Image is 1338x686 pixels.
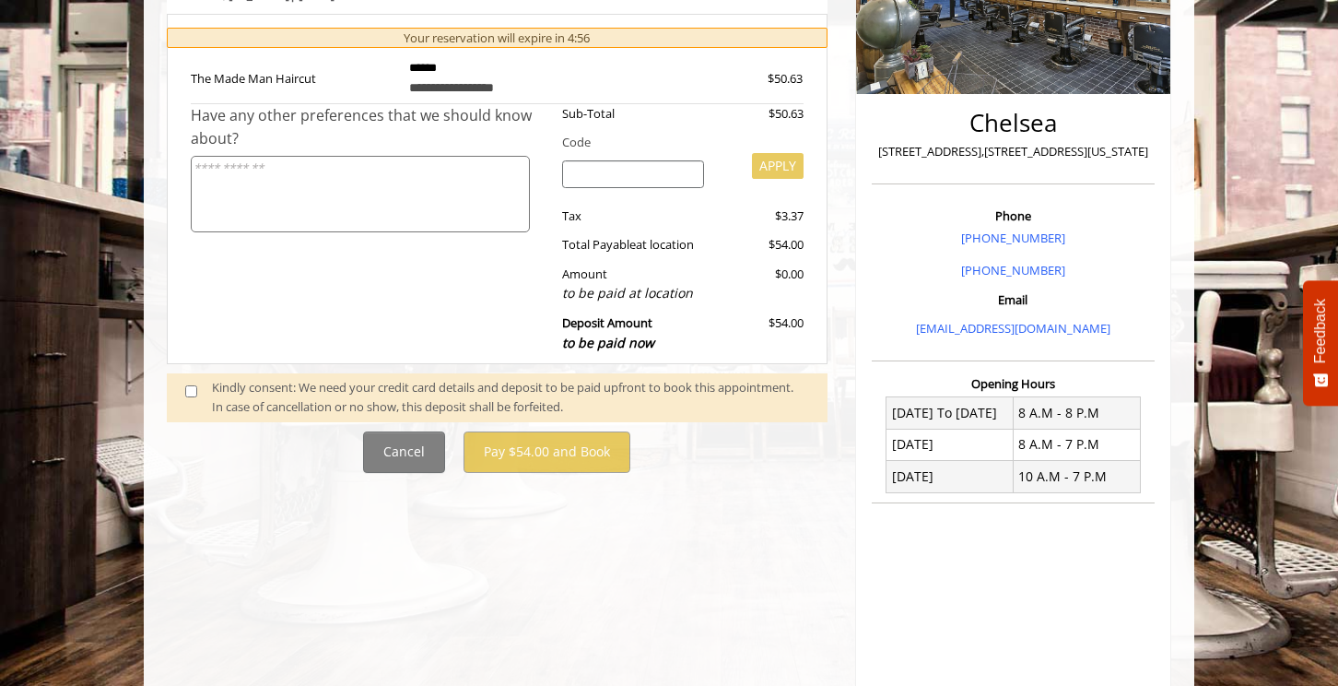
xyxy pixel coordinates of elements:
[752,153,804,179] button: APPLY
[1303,280,1338,406] button: Feedback - Show survey
[876,293,1150,306] h3: Email
[562,334,654,351] span: to be paid now
[636,236,694,253] span: at location
[701,69,803,89] div: $50.63
[718,207,803,226] div: $3.37
[548,207,719,226] div: Tax
[916,320,1110,337] a: [EMAIL_ADDRESS][DOMAIN_NAME]
[1013,397,1140,429] td: 8 A.M - 8 P.M
[886,429,1014,460] td: [DATE]
[363,432,445,473] button: Cancel
[718,265,803,304] div: $0.00
[876,142,1150,161] p: [STREET_ADDRESS],[STREET_ADDRESS][US_STATE]
[212,378,809,417] div: Kindly consent: We need your credit card details and deposit to be paid upfront to book this appo...
[167,28,827,49] div: Your reservation will expire in 4:56
[718,313,803,353] div: $54.00
[191,104,548,151] div: Have any other preferences that we should know about?
[562,283,705,303] div: to be paid at location
[961,262,1065,278] a: [PHONE_NUMBER]
[961,230,1065,246] a: [PHONE_NUMBER]
[876,209,1150,222] h3: Phone
[562,314,654,351] b: Deposit Amount
[548,104,719,124] div: Sub-Total
[191,50,395,104] td: The Made Man Haircut
[718,235,803,254] div: $54.00
[1013,461,1140,492] td: 10 A.M - 7 P.M
[1013,429,1140,460] td: 8 A.M - 7 P.M
[464,432,630,473] button: Pay $54.00 and Book
[718,104,803,124] div: $50.63
[872,377,1155,390] h3: Opening Hours
[548,235,719,254] div: Total Payable
[886,461,1014,492] td: [DATE]
[876,110,1150,136] h2: Chelsea
[548,265,719,304] div: Amount
[886,397,1014,429] td: [DATE] To [DATE]
[548,133,804,152] div: Code
[1312,299,1329,363] span: Feedback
